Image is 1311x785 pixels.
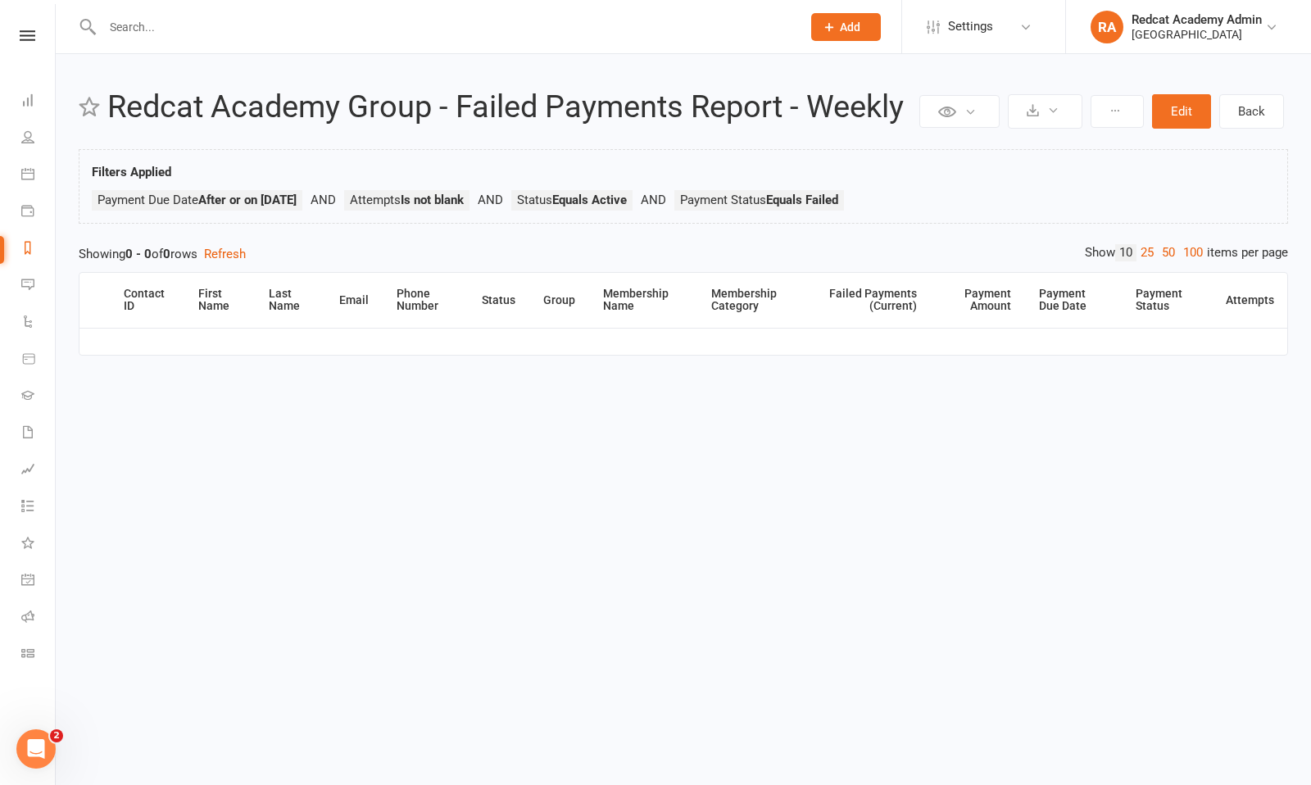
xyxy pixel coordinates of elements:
[1158,244,1179,261] a: 50
[1219,94,1284,129] a: Back
[16,729,56,769] iframe: Intercom live chat
[1136,288,1198,313] div: Payment Status
[517,193,627,207] span: Status
[339,294,369,306] div: Email
[21,120,55,157] a: People
[21,157,55,194] a: Calendar
[397,288,454,313] div: Phone Number
[840,20,860,34] span: Add
[711,288,799,313] div: Membership Category
[1226,294,1274,306] div: Attempts
[198,288,241,313] div: First Name
[98,16,790,39] input: Search...
[21,637,55,674] a: Class kiosk mode
[766,193,838,207] strong: Equals Failed
[552,193,627,207] strong: Equals Active
[1179,244,1207,261] a: 100
[401,193,464,207] strong: Is not blank
[204,244,246,264] button: Refresh
[1091,11,1123,43] div: RA
[21,194,55,231] a: Payments
[163,247,170,261] strong: 0
[198,193,297,207] strong: After or on [DATE]
[1152,94,1211,129] button: Edit
[603,288,683,313] div: Membership Name
[107,90,915,125] h2: Redcat Academy Group - Failed Payments Report - Weekly
[827,288,917,313] div: Failed Payments (Current)
[1085,244,1288,261] div: Show items per page
[1136,244,1158,261] a: 25
[124,288,170,313] div: Contact ID
[811,13,881,41] button: Add
[50,729,63,742] span: 2
[945,288,1010,313] div: Payment Amount
[21,526,55,563] a: What's New
[125,247,152,261] strong: 0 - 0
[1115,244,1136,261] a: 10
[21,231,55,268] a: Reports
[21,84,55,120] a: Dashboard
[21,452,55,489] a: Assessments
[482,294,515,306] div: Status
[680,193,838,207] span: Payment Status
[21,563,55,600] a: General attendance kiosk mode
[1132,12,1262,27] div: Redcat Academy Admin
[1039,288,1108,313] div: Payment Due Date
[350,193,464,207] span: Attempts
[1132,27,1262,42] div: [GEOGRAPHIC_DATA]
[21,342,55,379] a: Product Sales
[79,244,1288,264] div: Showing of rows
[543,294,575,306] div: Group
[948,8,993,45] span: Settings
[21,600,55,637] a: Roll call kiosk mode
[92,165,171,179] strong: Filters Applied
[98,193,297,207] span: Payment Due Date
[269,288,311,313] div: Last Name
